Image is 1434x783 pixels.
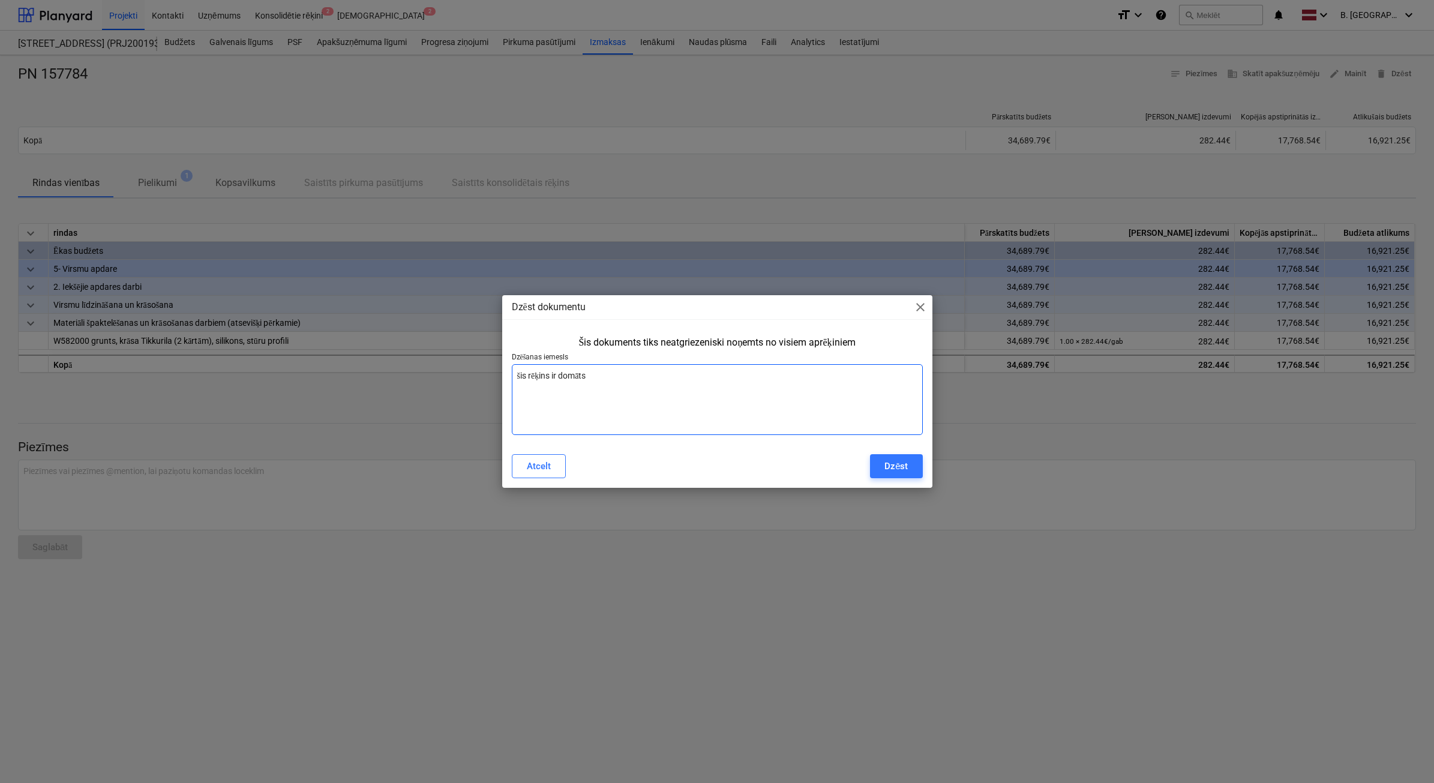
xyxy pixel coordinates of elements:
[870,454,922,478] button: Dzēst
[512,353,923,365] p: Dzēšanas iemesls
[913,300,928,314] span: close
[579,337,856,348] div: Šis dokuments tiks neatgriezeniski noņemts no visiem aprēķiniem
[1374,725,1434,783] iframe: Chat Widget
[884,458,908,474] div: Dzēst
[512,300,586,314] p: Dzēst dokumentu
[527,458,551,474] div: Atcelt
[512,364,923,435] textarea: šis rēķins ir domāt
[512,454,566,478] button: Atcelt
